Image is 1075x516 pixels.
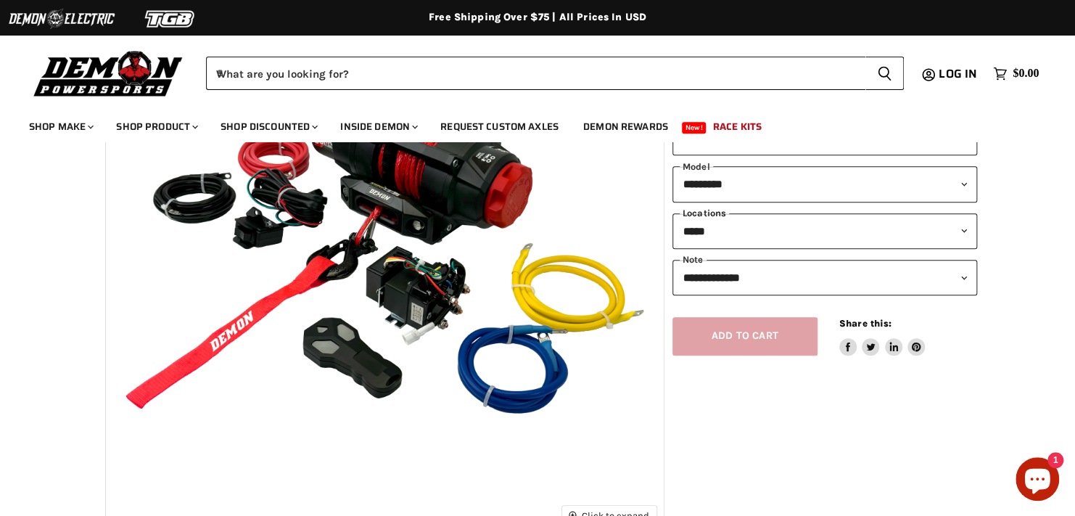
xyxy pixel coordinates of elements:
span: Share this: [839,318,891,329]
input: When autocomplete results are available use up and down arrows to review and enter to select [206,57,865,90]
span: $0.00 [1013,67,1039,81]
a: $0.00 [986,63,1046,84]
select: keys [672,260,978,295]
img: TGB Logo 2 [116,5,225,33]
a: Shop Make [18,112,102,142]
a: Log in [932,67,986,81]
a: Race Kits [702,112,773,142]
span: Log in [939,65,977,83]
a: Shop Product [105,112,207,142]
button: Search [865,57,904,90]
a: Inside Demon [329,112,427,142]
span: New! [682,122,707,134]
ul: Main menu [18,106,1035,142]
select: modal-name [672,166,978,202]
a: Request Custom Axles [429,112,569,142]
form: Product [206,57,904,90]
aside: Share this: [839,317,926,356]
inbox-online-store-chat: Shopify online store chat [1011,457,1063,504]
img: Demon Electric Logo 2 [7,5,116,33]
a: Demon Rewards [572,112,679,142]
select: keys [672,213,978,249]
img: Demon Powersports [29,47,188,99]
a: Shop Discounted [210,112,326,142]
